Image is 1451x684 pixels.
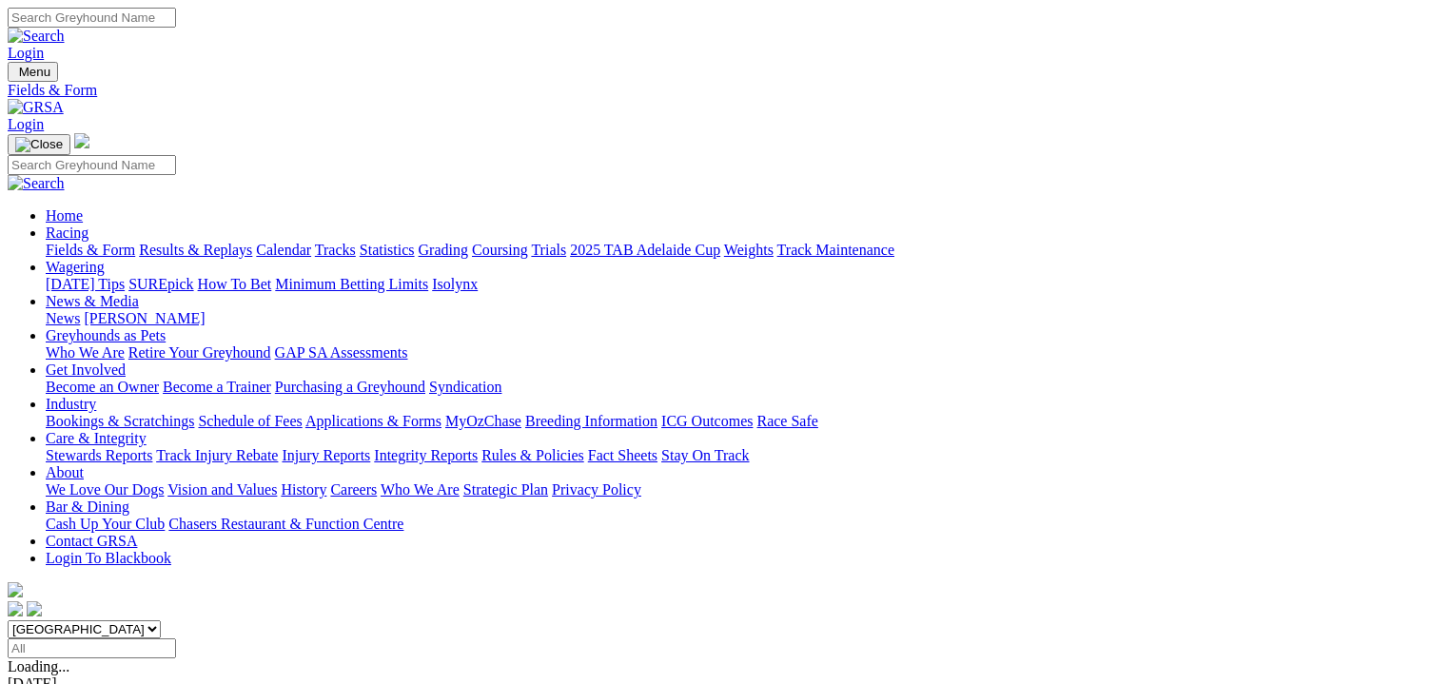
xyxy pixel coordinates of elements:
[46,533,137,549] a: Contact GRSA
[552,481,641,498] a: Privacy Policy
[281,481,326,498] a: History
[8,175,65,192] img: Search
[46,430,147,446] a: Care & Integrity
[46,242,135,258] a: Fields & Form
[419,242,468,258] a: Grading
[198,413,302,429] a: Schedule of Fees
[661,447,749,463] a: Stay On Track
[374,447,478,463] a: Integrity Reports
[777,242,894,258] a: Track Maintenance
[84,310,205,326] a: [PERSON_NAME]
[8,116,44,132] a: Login
[46,413,194,429] a: Bookings & Scratchings
[756,413,817,429] a: Race Safe
[275,344,408,361] a: GAP SA Assessments
[168,516,403,532] a: Chasers Restaurant & Function Centre
[8,45,44,61] a: Login
[8,638,176,658] input: Select date
[315,242,356,258] a: Tracks
[46,344,125,361] a: Who We Are
[19,65,50,79] span: Menu
[8,8,176,28] input: Search
[46,481,1443,498] div: About
[46,447,1443,464] div: Care & Integrity
[305,413,441,429] a: Applications & Forms
[156,447,278,463] a: Track Injury Rebate
[531,242,566,258] a: Trials
[8,601,23,616] img: facebook.svg
[46,225,88,241] a: Racing
[8,99,64,116] img: GRSA
[46,516,1443,533] div: Bar & Dining
[139,242,252,258] a: Results & Replays
[275,276,428,292] a: Minimum Betting Limits
[8,28,65,45] img: Search
[46,379,159,395] a: Become an Owner
[46,293,139,309] a: News & Media
[256,242,311,258] a: Calendar
[8,155,176,175] input: Search
[661,413,753,429] a: ICG Outcomes
[46,362,126,378] a: Get Involved
[8,62,58,82] button: Toggle navigation
[46,242,1443,259] div: Racing
[472,242,528,258] a: Coursing
[46,498,129,515] a: Bar & Dining
[8,82,1443,99] a: Fields & Form
[445,413,521,429] a: MyOzChase
[46,207,83,224] a: Home
[46,413,1443,430] div: Industry
[275,379,425,395] a: Purchasing a Greyhound
[481,447,584,463] a: Rules & Policies
[46,259,105,275] a: Wagering
[46,327,166,343] a: Greyhounds as Pets
[432,276,478,292] a: Isolynx
[46,396,96,412] a: Industry
[46,464,84,480] a: About
[46,344,1443,362] div: Greyhounds as Pets
[46,379,1443,396] div: Get Involved
[463,481,548,498] a: Strategic Plan
[46,516,165,532] a: Cash Up Your Club
[15,137,63,152] img: Close
[282,447,370,463] a: Injury Reports
[46,276,125,292] a: [DATE] Tips
[330,481,377,498] a: Careers
[429,379,501,395] a: Syndication
[163,379,271,395] a: Become a Trainer
[46,550,171,566] a: Login To Blackbook
[8,582,23,597] img: logo-grsa-white.png
[46,481,164,498] a: We Love Our Dogs
[74,133,89,148] img: logo-grsa-white.png
[46,447,152,463] a: Stewards Reports
[8,134,70,155] button: Toggle navigation
[381,481,460,498] a: Who We Are
[46,310,1443,327] div: News & Media
[198,276,272,292] a: How To Bet
[27,601,42,616] img: twitter.svg
[128,276,193,292] a: SUREpick
[46,310,80,326] a: News
[167,481,277,498] a: Vision and Values
[525,413,657,429] a: Breeding Information
[360,242,415,258] a: Statistics
[46,276,1443,293] div: Wagering
[724,242,774,258] a: Weights
[588,447,657,463] a: Fact Sheets
[8,658,69,674] span: Loading...
[570,242,720,258] a: 2025 TAB Adelaide Cup
[128,344,271,361] a: Retire Your Greyhound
